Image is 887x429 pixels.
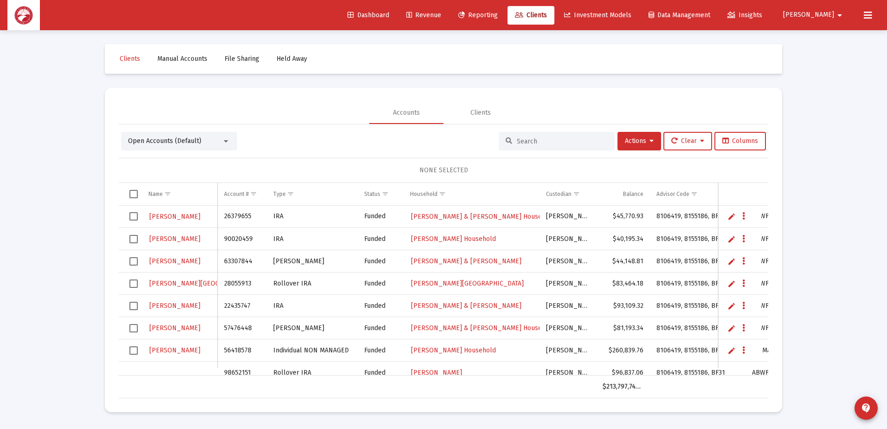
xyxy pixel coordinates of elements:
span: Columns [722,137,758,145]
td: Column Balance [596,183,650,205]
button: Actions [617,132,661,150]
a: [PERSON_NAME] [148,232,201,246]
button: Columns [714,132,766,150]
a: [PERSON_NAME] [148,344,201,357]
a: Manual Accounts [150,50,215,68]
div: Funded [364,324,397,333]
div: Select row [129,212,138,221]
div: Funded [364,368,397,377]
span: [PERSON_NAME] & [PERSON_NAME] Household [411,324,555,332]
div: $213,797,745.12 [603,382,643,391]
div: Funded [364,279,397,288]
a: Dashboard [340,6,397,25]
td: [PERSON_NAME] [540,295,596,317]
td: Column Custodian [540,183,596,205]
span: Dashboard [347,11,389,19]
td: 8106419, 8155186, BF31, BGFE [650,295,746,317]
td: 22435747 [218,295,267,317]
td: IRA [267,295,357,317]
div: Household [410,190,437,198]
a: Insights [720,6,770,25]
span: Show filter options for column 'Advisor Code' [691,190,698,197]
td: $260,839.76 [596,339,650,362]
div: Funded [364,346,397,355]
td: $44,148.81 [596,250,650,273]
span: Data Management [649,11,710,19]
a: Edit [727,257,736,266]
div: Custodian [546,190,572,198]
a: [PERSON_NAME] [148,299,201,312]
td: 98652151 [218,362,267,384]
a: Edit [727,212,736,221]
span: Clear [671,137,704,145]
td: 26379655 [218,206,267,228]
div: Advisor Code [656,190,689,198]
a: [PERSON_NAME] Household [410,232,497,246]
span: Insights [727,11,762,19]
a: Edit [727,324,736,332]
div: Data grid [119,183,768,398]
div: Type [273,190,286,198]
span: Reporting [458,11,498,19]
td: [PERSON_NAME] [540,362,596,384]
a: Clients [508,6,554,25]
td: 8106419, 8155186, BF31, BGFE [650,228,746,250]
td: [PERSON_NAME] [540,206,596,228]
td: Column Advisor Code [650,183,746,205]
span: [PERSON_NAME] [411,369,462,377]
td: [PERSON_NAME] [267,317,357,339]
mat-icon: contact_support [861,403,872,414]
span: Show filter options for column 'Name' [164,190,171,197]
div: Select row [129,279,138,288]
td: $83,464.18 [596,273,650,295]
a: [PERSON_NAME][GEOGRAPHIC_DATA] [148,277,263,290]
a: File Sharing [217,50,267,68]
td: Column Name [142,183,218,205]
td: 56418578 [218,339,267,362]
td: $93,109.32 [596,295,650,317]
span: File Sharing [225,55,259,63]
td: 8106419, 8155186, BF31 [650,317,746,339]
td: 57476448 [218,317,267,339]
span: Clients [120,55,140,63]
div: Select row [129,302,138,310]
span: [PERSON_NAME] [149,257,200,265]
span: [PERSON_NAME] & [PERSON_NAME] [411,302,521,310]
td: [PERSON_NAME] [267,250,357,273]
div: Funded [364,212,397,221]
td: $96,837.06 [596,362,650,384]
div: Select row [129,235,138,243]
div: Clients [470,108,491,117]
td: Rollover IRA [267,273,357,295]
span: Show filter options for column 'Status' [382,190,389,197]
td: Column Account # [218,183,267,205]
td: Column Status [358,183,404,205]
td: [PERSON_NAME] [540,317,596,339]
div: Funded [364,257,397,266]
a: [PERSON_NAME] & [PERSON_NAME] [410,299,522,312]
div: Funded [364,234,397,244]
td: 63307844 [218,250,267,273]
span: Show filter options for column 'Type' [287,190,294,197]
td: [PERSON_NAME] [540,339,596,362]
div: Balance [623,190,643,198]
span: [PERSON_NAME][GEOGRAPHIC_DATA] [411,279,524,287]
a: Reporting [451,6,505,25]
a: [PERSON_NAME] [148,321,201,335]
td: IRA [267,228,357,250]
td: $81,193.34 [596,317,650,339]
a: Edit [727,279,736,288]
span: [PERSON_NAME] Household [411,346,496,354]
span: Open Accounts (Default) [128,137,201,145]
div: Status [364,190,380,198]
span: Show filter options for column 'Custodian' [573,190,580,197]
td: 28055913 [218,273,267,295]
div: Account # [224,190,249,198]
td: Rollover IRA [267,362,357,384]
span: [PERSON_NAME] [149,302,200,310]
a: Data Management [641,6,718,25]
td: Individual NON MANAGED [267,339,357,362]
a: Edit [727,346,736,355]
a: [PERSON_NAME] & [PERSON_NAME] Household [410,321,556,335]
td: Column Type [267,183,357,205]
